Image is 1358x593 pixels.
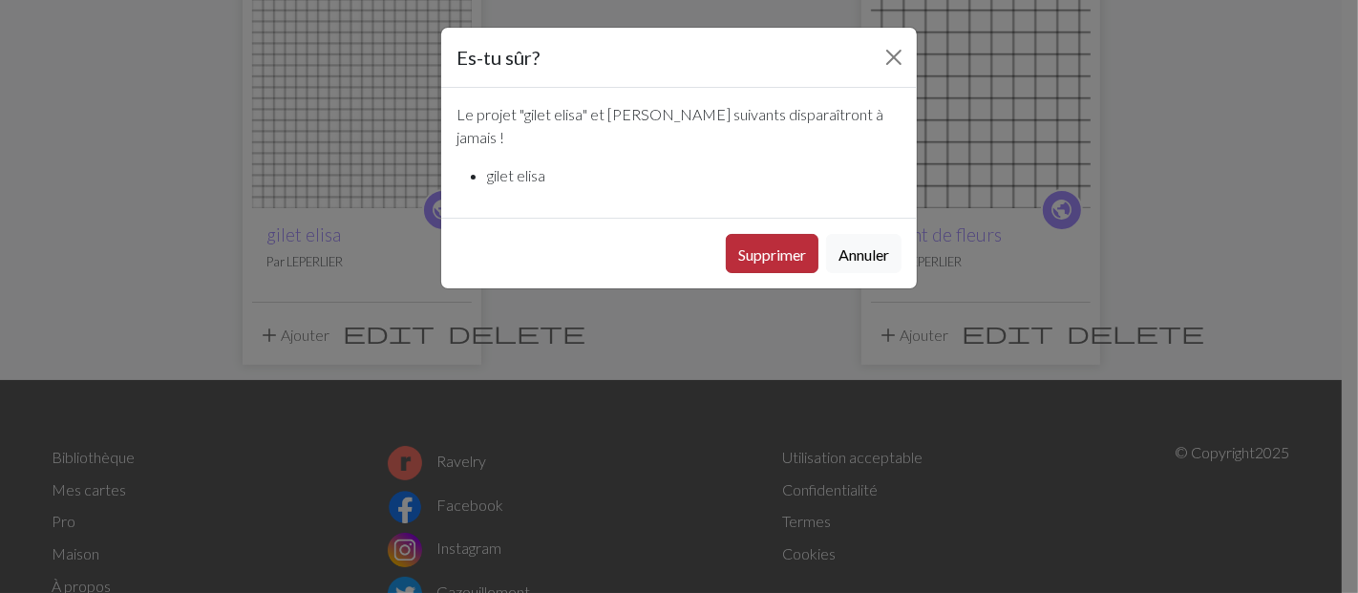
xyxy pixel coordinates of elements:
button: Annuler [826,234,902,273]
font: gilet elisa [487,166,545,184]
button: Supprimer [726,234,818,273]
font: Le projet " [456,105,524,123]
font: " et [PERSON_NAME] suivants disparaîtront à jamais ! [456,105,883,146]
font: gilet elisa [524,105,583,123]
font: Annuler [838,245,889,264]
font: Supprimer [738,245,806,264]
button: Fermer [879,42,909,73]
font: Es-tu sûr? [456,46,540,69]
